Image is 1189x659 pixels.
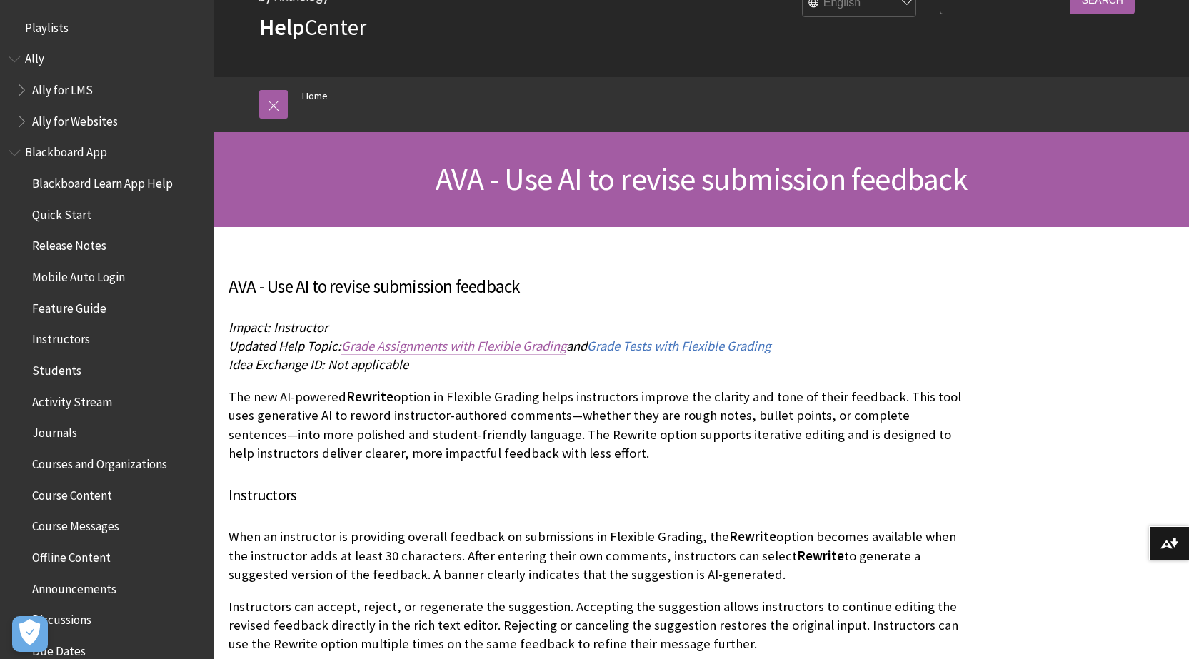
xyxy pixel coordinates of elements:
[587,338,771,355] a: Grade Tests with Flexible Grading
[32,452,167,471] span: Courses and Organizations
[25,141,107,160] span: Blackboard App
[229,273,963,301] h3: AVA - Use AI to revise submission feedback
[9,47,206,134] nav: Book outline for Anthology Ally Help
[25,16,69,35] span: Playlists
[259,13,366,41] a: HelpCenter
[32,545,111,565] span: Offline Content
[32,639,86,658] span: Due Dates
[341,338,566,355] a: Grade Assignments with Flexible Grading
[32,78,93,97] span: Ally for LMS
[32,171,173,191] span: Blackboard Learn App Help
[32,328,90,347] span: Instructors
[32,577,116,596] span: Announcements
[9,16,206,40] nav: Book outline for Playlists
[346,388,393,405] span: Rewrite
[32,358,81,378] span: Students
[587,338,771,354] span: Grade Tests with Flexible Grading
[32,421,77,441] span: Journals
[436,159,967,198] span: AVA - Use AI to revise submission feedback
[729,528,776,545] span: Rewrite
[229,319,328,336] span: Impact: Instructor
[229,528,963,584] p: When an instructor is providing overall feedback on submissions in Flexible Grading, the option b...
[229,338,341,354] span: Updated Help Topic:
[32,608,91,627] span: Discussions
[32,515,119,534] span: Course Messages
[32,234,106,253] span: Release Notes
[302,87,328,105] a: Home
[25,47,44,66] span: Ally
[229,483,963,507] h4: Instructors
[341,338,566,354] span: Grade Assignments with Flexible Grading
[229,388,963,463] p: The new AI-powered option in Flexible Grading helps instructors improve the clarity and tone of t...
[32,109,118,129] span: Ally for Websites
[259,13,304,41] strong: Help
[32,203,91,222] span: Quick Start
[229,598,963,654] p: Instructors can accept, reject, or regenerate the suggestion. Accepting the suggestion allows ins...
[32,265,125,284] span: Mobile Auto Login
[797,548,844,564] span: Rewrite
[12,616,48,652] button: Open Preferences
[32,483,112,503] span: Course Content
[566,338,587,354] span: and
[32,390,112,409] span: Activity Stream
[32,296,106,316] span: Feature Guide
[229,356,408,373] span: Idea Exchange ID: Not applicable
